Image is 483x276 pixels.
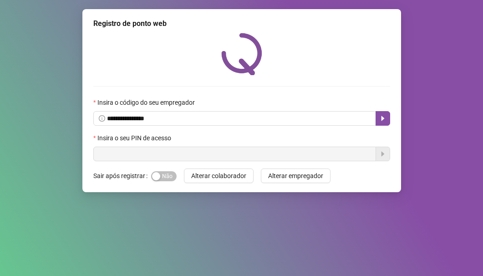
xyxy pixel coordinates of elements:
[93,18,390,29] div: Registro de ponto web
[221,33,262,75] img: QRPoint
[268,171,323,181] span: Alterar empregador
[261,169,330,183] button: Alterar empregador
[93,169,151,183] label: Sair após registrar
[379,115,386,122] span: caret-right
[184,169,254,183] button: Alterar colaborador
[99,115,105,122] span: info-circle
[93,133,177,143] label: Insira o seu PIN de acesso
[191,171,246,181] span: Alterar colaborador
[93,97,201,107] label: Insira o código do seu empregador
